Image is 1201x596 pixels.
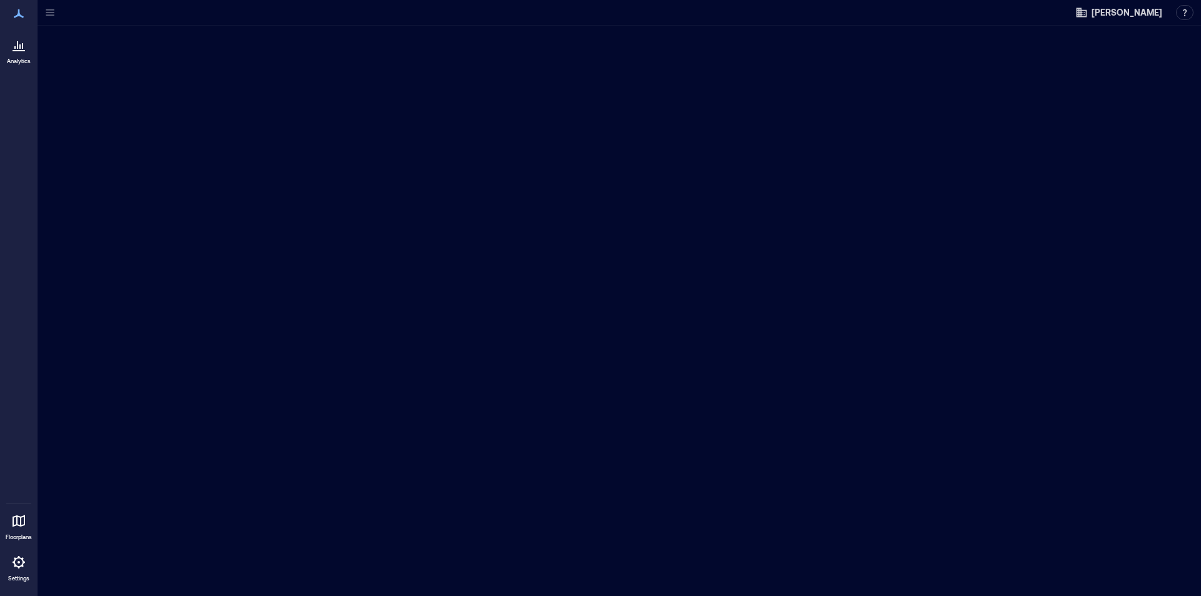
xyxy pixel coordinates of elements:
p: Floorplans [6,533,32,541]
p: Settings [8,575,29,582]
span: [PERSON_NAME] [1092,6,1162,19]
p: Analytics [7,58,31,65]
a: Settings [4,547,34,586]
button: [PERSON_NAME] [1072,3,1166,23]
a: Floorplans [2,506,36,545]
a: Analytics [3,30,34,69]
